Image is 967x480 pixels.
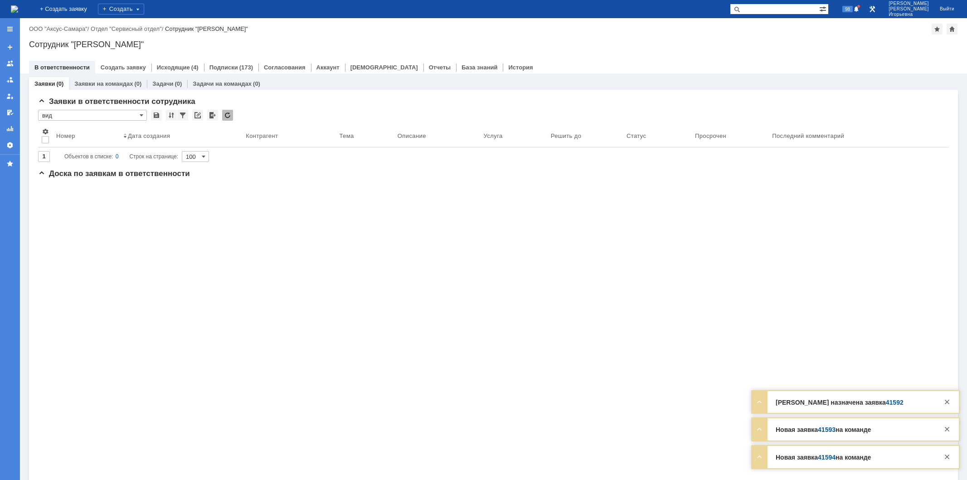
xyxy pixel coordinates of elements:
[3,73,17,87] a: Заявки в моей ответственности
[551,132,582,139] div: Решить до
[3,138,17,152] a: Настройки
[222,110,233,121] div: Обновлять список
[239,64,253,71] div: (173)
[34,80,55,87] a: Заявки
[818,426,836,433] a: 41593
[889,6,929,12] span: [PERSON_NAME]
[484,132,503,139] div: Услуга
[98,4,144,15] div: Создать
[947,24,957,34] div: Сделать домашней страницей
[339,132,354,139] div: Тема
[53,124,120,147] th: Номер
[754,397,765,407] div: Развернуть
[776,454,871,461] strong: Новая заявка на команде
[480,124,547,147] th: Услуга
[867,4,878,15] a: Перейти в интерфейс администратора
[253,80,260,87] div: (0)
[152,80,173,87] a: Задачи
[207,110,218,121] div: Экспорт списка
[242,124,335,147] th: Контрагент
[120,124,242,147] th: Дата создания
[191,64,199,71] div: (4)
[429,64,451,71] a: Отчеты
[157,64,190,71] a: Исходящие
[3,122,17,136] a: Отчеты
[193,80,252,87] a: Задачи на командах
[889,12,929,17] span: Игорьевна
[29,25,91,32] div: /
[627,132,646,139] div: Статус
[3,40,17,54] a: Создать заявку
[101,64,146,71] a: Создать заявку
[56,80,63,87] div: (0)
[56,132,75,139] div: Номер
[886,399,904,406] a: 41592
[889,1,929,6] span: [PERSON_NAME]
[29,40,958,49] div: Сотрудник "[PERSON_NAME]"
[3,105,17,120] a: Мои согласования
[29,25,87,32] a: ООО "Аксус-Самара"
[942,424,952,435] div: Закрыть
[695,132,726,139] div: Просрочен
[754,424,765,435] div: Развернуть
[116,151,119,162] div: 0
[166,110,177,121] div: Сортировка...
[11,5,18,13] img: logo
[165,25,248,32] div: Сотрудник "[PERSON_NAME]"
[175,80,182,87] div: (0)
[246,132,278,139] div: Контрагент
[508,64,533,71] a: История
[128,132,170,139] div: Дата создания
[151,110,162,121] div: Сохранить вид
[776,399,904,406] strong: [PERSON_NAME] назначена заявка
[350,64,418,71] a: [DEMOGRAPHIC_DATA]
[3,56,17,71] a: Заявки на командах
[91,25,165,32] div: /
[38,169,190,178] span: Доска по заявкам в ответственности
[192,110,203,121] div: Скопировать ссылку на список
[91,25,162,32] a: Отдел "Сервисный отдел"
[11,5,18,13] a: Перейти на домашнюю страницу
[64,153,113,160] span: Объектов в списке:
[34,64,90,71] a: В ответственности
[264,64,306,71] a: Согласования
[74,80,133,87] a: Заявки на командах
[818,454,836,461] a: 41594
[42,128,49,135] span: Настройки
[819,4,828,13] span: Расширенный поиск
[942,451,952,462] div: Закрыть
[398,132,426,139] div: Описание
[134,80,141,87] div: (0)
[623,124,691,147] th: Статус
[776,426,871,433] strong: Новая заявка на команде
[38,97,195,106] span: Заявки в ответственности сотрудника
[316,64,340,71] a: Аккаунт
[3,89,17,103] a: Мои заявки
[209,64,238,71] a: Подписки
[842,6,853,12] span: 98
[754,451,765,462] div: Развернуть
[942,397,952,407] div: Закрыть
[462,64,497,71] a: База знаний
[177,110,188,121] div: Фильтрация...
[772,132,844,139] div: Последний комментарий
[64,151,178,162] i: Строк на странице:
[335,124,394,147] th: Тема
[932,24,943,34] div: Добавить в избранное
